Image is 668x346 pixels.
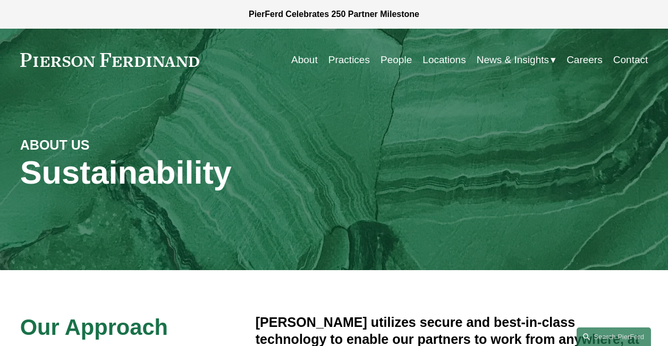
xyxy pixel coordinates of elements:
[477,50,556,70] a: folder dropdown
[577,327,651,346] a: Search this site
[20,154,491,191] h1: Sustainability
[566,50,603,70] a: Careers
[422,50,466,70] a: Locations
[477,51,549,69] span: News & Insights
[291,50,318,70] a: About
[380,50,412,70] a: People
[613,50,648,70] a: Contact
[20,315,168,340] span: Our Approach
[20,137,90,152] strong: ABOUT US
[328,50,370,70] a: Practices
